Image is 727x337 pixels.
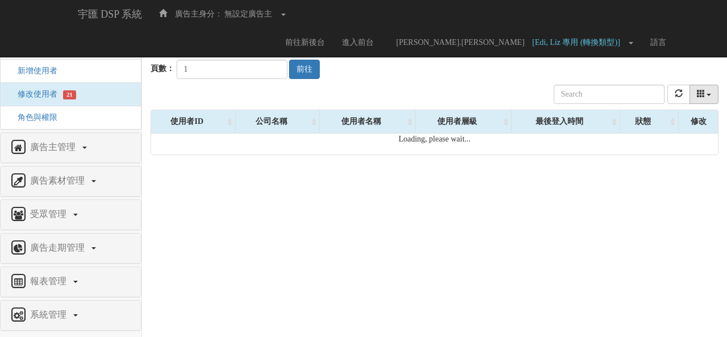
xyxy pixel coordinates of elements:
a: 報表管理 [9,273,132,291]
a: 受眾管理 [9,206,132,224]
a: 進入前台 [333,28,382,57]
label: 頁數： [151,63,174,74]
span: [Edi, Liz 專用 (轉換類型)] [532,38,626,47]
input: Search [554,85,665,104]
div: 修改 [679,110,718,133]
a: 廣告素材管理 [9,172,132,190]
span: 廣告走期管理 [27,243,90,252]
div: 公司名稱 [236,110,319,133]
a: 廣告主管理 [9,139,132,157]
span: 21 [63,90,76,99]
div: Loading, please wait... [151,134,718,155]
span: 受眾管理 [27,209,72,219]
a: 系統管理 [9,306,132,324]
div: 使用者ID [151,110,235,133]
div: Columns [690,85,719,104]
a: [PERSON_NAME].[PERSON_NAME] [Edi, Liz 專用 (轉換類型)] [382,28,642,57]
a: 新增使用者 [9,66,57,75]
button: refresh [667,85,690,104]
a: 前往新後台 [277,28,333,57]
span: 廣告主管理 [27,142,81,152]
span: 廣告主身分： [175,10,223,18]
div: 狀態 [620,110,679,133]
a: 修改使用者 [9,90,57,98]
span: 報表管理 [27,276,72,286]
span: 廣告素材管理 [27,176,90,185]
span: 系統管理 [27,310,72,319]
div: 使用者層級 [416,110,511,133]
a: 角色與權限 [9,113,57,122]
span: [PERSON_NAME].[PERSON_NAME] [391,38,530,47]
div: 最後登入時間 [512,110,620,133]
button: columns [690,85,719,104]
a: 語言 [642,28,675,57]
span: 無設定廣告主 [224,10,272,18]
div: 使用者名稱 [320,110,415,133]
a: 廣告走期管理 [9,239,132,257]
button: 前往 [289,60,320,79]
